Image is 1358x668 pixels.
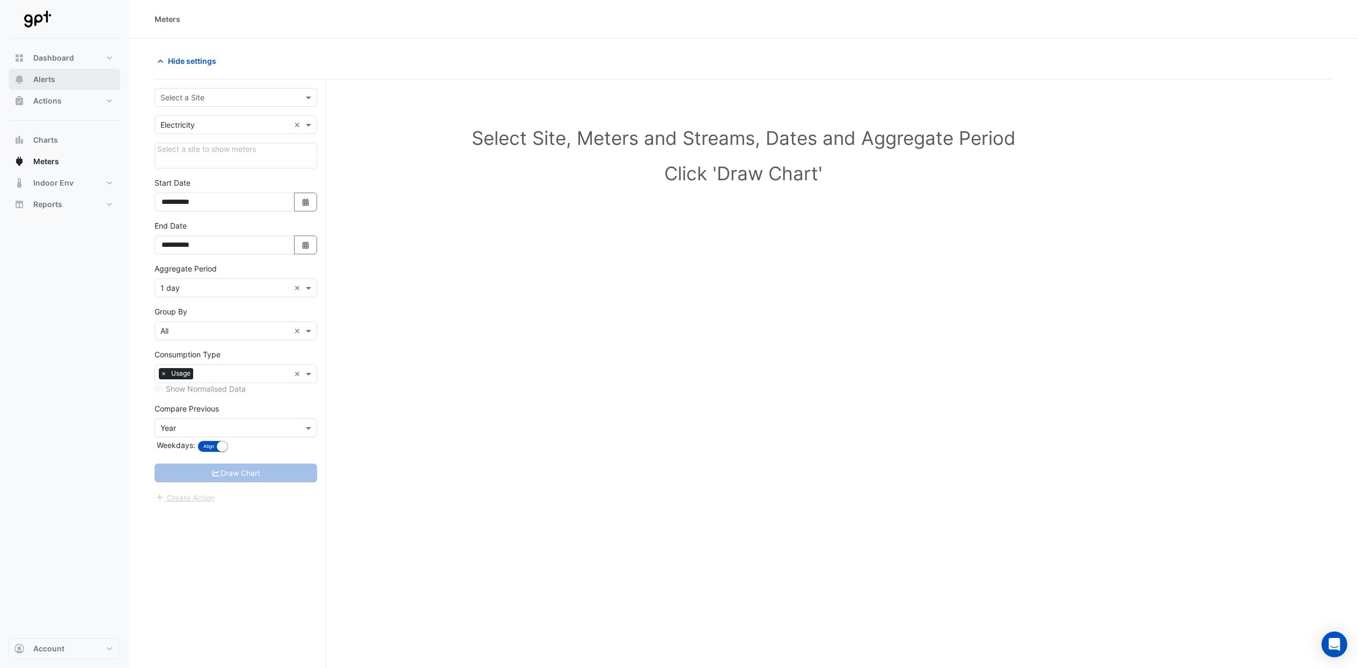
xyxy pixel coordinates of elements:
[33,643,64,654] span: Account
[14,74,25,85] app-icon: Alerts
[166,383,246,394] label: Show Normalised Data
[9,69,120,90] button: Alerts
[33,74,55,85] span: Alerts
[9,151,120,172] button: Meters
[155,177,190,188] label: Start Date
[14,135,25,145] app-icon: Charts
[301,197,311,207] fa-icon: Select Date
[155,403,219,414] label: Compare Previous
[14,178,25,188] app-icon: Indoor Env
[1322,632,1347,657] div: Open Intercom Messenger
[14,96,25,106] app-icon: Actions
[294,325,303,336] span: Clear
[294,282,303,293] span: Clear
[33,53,74,63] span: Dashboard
[294,119,303,130] span: Clear
[9,90,120,112] button: Actions
[301,240,311,249] fa-icon: Select Date
[14,53,25,63] app-icon: Dashboard
[168,55,216,67] span: Hide settings
[172,127,1315,149] h1: Select Site, Meters and Streams, Dates and Aggregate Period
[155,439,195,451] label: Weekdays:
[14,156,25,167] app-icon: Meters
[33,178,74,188] span: Indoor Env
[14,199,25,210] app-icon: Reports
[155,349,221,360] label: Consumption Type
[155,492,215,501] app-escalated-ticket-create-button: Please correct errors first
[155,13,180,25] div: Meters
[155,220,187,231] label: End Date
[33,199,62,210] span: Reports
[155,383,317,394] div: Select meters or streams to enable normalisation
[155,143,317,168] div: Click Update or Cancel in Details panel
[9,129,120,151] button: Charts
[155,306,187,317] label: Group By
[294,368,303,379] span: Clear
[9,172,120,194] button: Indoor Env
[33,135,58,145] span: Charts
[9,47,120,69] button: Dashboard
[13,9,61,30] img: Company Logo
[155,263,217,274] label: Aggregate Period
[33,156,59,167] span: Meters
[159,368,168,379] span: ×
[9,638,120,659] button: Account
[168,368,193,379] span: Usage
[33,96,62,106] span: Actions
[172,162,1315,185] h1: Click 'Draw Chart'
[155,52,223,70] button: Hide settings
[9,194,120,215] button: Reports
